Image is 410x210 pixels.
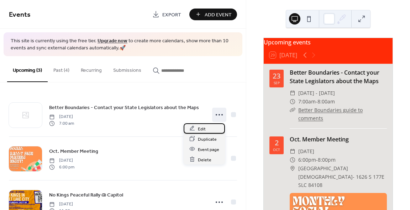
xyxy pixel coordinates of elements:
button: Submissions [107,56,147,81]
div: ​ [290,89,295,97]
span: Events [9,8,31,22]
a: Better Boundaries guide to comments [298,107,363,122]
span: Add Event [205,11,232,18]
div: 2 [275,139,279,146]
span: 7:00am [298,97,316,106]
span: - [316,156,318,164]
a: Better Boundaries - Contact your State Legislators about the Maps [290,69,379,85]
span: No Kings Peaceful Rally @ Capitol [49,192,123,199]
span: Delete [198,156,211,163]
span: Export [162,11,181,18]
div: ​ [290,97,295,106]
span: [DATE] [49,157,74,164]
button: Recurring [75,56,107,81]
span: Duplicate [198,135,217,143]
span: - [316,97,317,106]
div: Oct [273,148,280,151]
span: This site is currently using the free tier. to create more calendars, show more than 10 events an... [11,38,235,52]
span: Oct. Member Meeting [49,148,98,155]
button: Past (4) [48,56,75,81]
span: Event page [198,146,219,153]
div: ​ [290,164,295,173]
div: ​ [290,106,295,114]
div: ​ [290,156,295,164]
span: 7:00 am [49,120,74,126]
span: 8:00am [317,97,335,106]
a: Oct. Member Meeting [49,147,98,155]
a: Upgrade now [98,36,127,46]
div: 23 [273,72,280,80]
a: Better Boundaries - Contact your State Legislators about the Maps [49,103,199,112]
a: Export [147,9,186,20]
span: Edit [198,125,206,133]
span: 6:00pm [298,156,316,164]
div: Upcoming events [264,38,393,47]
span: [GEOGRAPHIC_DATA][DEMOGRAPHIC_DATA]- 1626 S 177E SLC 84108 [298,164,387,189]
div: ​ [290,147,295,156]
div: Sep [274,81,280,85]
span: [DATE] - [DATE] [298,89,335,97]
span: [DATE] [298,147,314,156]
a: No Kings Peaceful Rally @ Capitol [49,191,123,199]
div: Oct. Member Meeting [290,135,387,144]
span: [DATE] [49,114,74,120]
button: Upcoming (3) [7,56,48,82]
span: 6:00 pm [49,164,74,170]
span: 8:00pm [318,156,336,164]
span: [DATE] [49,201,77,208]
button: Add Event [189,9,237,20]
